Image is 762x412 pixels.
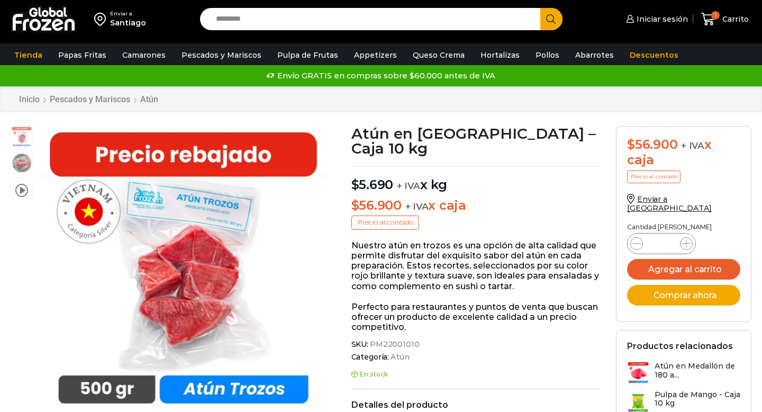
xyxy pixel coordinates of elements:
a: Abarrotes [570,45,619,65]
p: Precio al contado [627,171,681,183]
span: SKU: [351,340,601,349]
a: Pollos [530,45,565,65]
p: Perfecto para restaurantes y puntos de venta que buscan ofrecer un producto de excelente calidad ... [351,302,601,333]
h2: Productos relacionados [627,341,733,351]
button: Search button [540,8,563,30]
h3: Atún en Medallón de 180 a... [655,362,740,380]
span: 1 [711,11,720,20]
bdi: 56.900 [627,137,677,152]
span: + IVA [397,181,420,191]
p: Nuestro atún en trozos es una opción de alta calidad que permite disfrutar del exquisito sabor de... [351,240,601,291]
a: Pulpa de Frutas [272,45,343,65]
a: Atún en Medallón de 180 a... [627,362,740,384]
p: Precio al contado [351,216,419,229]
a: Tienda [9,45,48,65]
p: x kg [351,166,601,193]
a: 1 Carrito [698,7,751,32]
a: Atún [389,353,409,362]
span: $ [351,177,359,192]
span: Iniciar sesión [634,14,688,24]
a: Queso Crema [407,45,470,65]
button: Agregar al carrito [627,259,740,280]
a: Enviar a [GEOGRAPHIC_DATA] [627,194,712,213]
span: atun trozo [11,127,32,148]
a: Hortalizas [475,45,525,65]
a: Inicio [19,94,40,104]
p: En stock [351,371,601,378]
h1: Atún en [GEOGRAPHIC_DATA] – Caja 10 kg [351,126,601,156]
a: Papas Fritas [53,45,112,65]
span: foto tartaro atun [11,153,32,174]
h2: Detalles del producto [351,400,601,410]
span: + IVA [681,140,704,151]
bdi: 56.900 [351,198,402,213]
a: Descuentos [624,45,684,65]
div: Enviar a [110,10,146,17]
span: PM22001010 [368,340,420,349]
a: Atún [140,94,159,104]
div: x caja [627,137,740,168]
h3: Pulpa de Mango - Caja 10 kg [655,390,740,408]
span: + IVA [405,201,429,212]
button: Comprar ahora [627,285,740,306]
bdi: 5.690 [351,177,394,192]
p: Cantidad [PERSON_NAME] [627,223,740,231]
span: Categoría: [351,353,601,362]
span: $ [627,137,635,152]
a: Appetizers [349,45,402,65]
nav: Breadcrumb [19,94,159,104]
a: Camarones [117,45,171,65]
p: x caja [351,198,601,213]
a: Iniciar sesión [623,8,688,30]
input: Product quantity [651,236,672,251]
span: $ [351,198,359,213]
a: Pescados y Mariscos [176,45,267,65]
a: Pescados y Mariscos [49,94,131,104]
div: Santiago [110,17,146,28]
img: address-field-icon.svg [94,10,110,28]
span: Carrito [720,14,749,24]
